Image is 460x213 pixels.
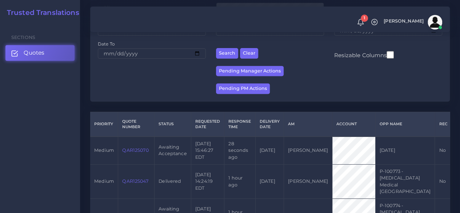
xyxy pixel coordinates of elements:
[255,112,284,137] th: Delivery Date
[384,19,424,24] span: [PERSON_NAME]
[375,137,435,164] td: [DATE]
[94,147,114,153] span: medium
[255,164,284,198] td: [DATE]
[24,49,44,57] span: Quotes
[255,137,284,164] td: [DATE]
[191,137,224,164] td: [DATE] 15:46:27 EDT
[284,164,332,198] td: [PERSON_NAME]
[118,112,155,137] th: Quote Number
[428,15,442,29] img: avatar
[122,178,148,184] a: QAR125047
[224,112,255,137] th: Response Time
[334,50,394,59] label: Resizable Columns
[155,112,191,137] th: Status
[155,164,191,198] td: Delivered
[224,164,255,198] td: 1 hour ago
[5,45,75,60] a: Quotes
[387,50,394,59] input: Resizable Columns
[98,41,115,47] label: Date To
[354,19,367,26] a: 1
[435,112,452,137] th: REC
[11,35,35,40] span: Sections
[94,178,114,184] span: medium
[240,48,258,59] button: Clear
[332,112,375,137] th: Account
[216,83,270,94] button: Pending PM Actions
[224,137,255,164] td: 28 seconds ago
[191,112,224,137] th: Requested Date
[375,112,435,137] th: Opp Name
[2,9,79,17] a: Trusted Translations
[361,15,368,22] span: 1
[216,48,238,59] button: Search
[375,164,435,198] td: P-100773 - [MEDICAL_DATA] Medical [GEOGRAPHIC_DATA]
[90,112,118,137] th: Priority
[284,112,332,137] th: AM
[122,147,148,153] a: QAR125070
[191,164,224,198] td: [DATE] 14:24:19 EDT
[435,137,452,164] td: No
[216,66,284,76] button: Pending Manager Actions
[380,15,445,29] a: [PERSON_NAME]avatar
[155,137,191,164] td: Awaiting Acceptance
[435,164,452,198] td: No
[284,137,332,164] td: [PERSON_NAME]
